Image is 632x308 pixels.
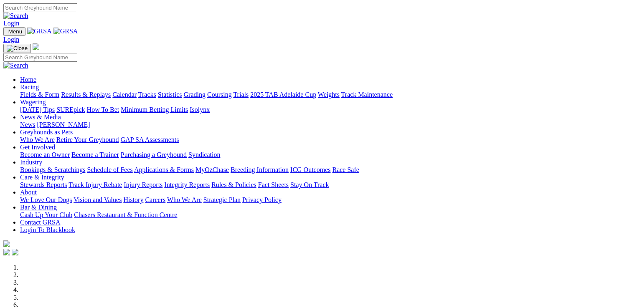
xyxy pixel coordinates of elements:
[7,45,28,52] img: Close
[341,91,393,98] a: Track Maintenance
[20,219,60,226] a: Contact GRSA
[332,166,359,173] a: Race Safe
[20,196,629,204] div: About
[69,181,122,188] a: Track Injury Rebate
[37,121,90,128] a: [PERSON_NAME]
[242,196,282,203] a: Privacy Policy
[3,36,19,43] a: Login
[195,166,229,173] a: MyOzChase
[124,181,162,188] a: Injury Reports
[3,44,31,53] button: Toggle navigation
[258,181,289,188] a: Fact Sheets
[20,166,85,173] a: Bookings & Scratchings
[53,28,78,35] img: GRSA
[74,196,122,203] a: Vision and Values
[20,181,67,188] a: Stewards Reports
[134,166,194,173] a: Applications & Forms
[112,91,137,98] a: Calendar
[12,249,18,255] img: twitter.svg
[3,240,10,247] img: logo-grsa-white.png
[87,106,119,113] a: How To Bet
[20,204,57,211] a: Bar & Dining
[3,53,77,62] input: Search
[20,151,629,159] div: Get Involved
[20,189,37,196] a: About
[207,91,232,98] a: Coursing
[138,91,156,98] a: Tracks
[20,144,55,151] a: Get Involved
[20,226,75,233] a: Login To Blackbook
[20,211,72,218] a: Cash Up Your Club
[184,91,206,98] a: Grading
[3,20,19,27] a: Login
[20,76,36,83] a: Home
[20,211,629,219] div: Bar & Dining
[87,166,132,173] a: Schedule of Fees
[20,196,72,203] a: We Love Our Dogs
[71,151,119,158] a: Become a Trainer
[20,166,629,174] div: Industry
[56,136,119,143] a: Retire Your Greyhound
[203,196,241,203] a: Strategic Plan
[190,106,210,113] a: Isolynx
[20,106,629,114] div: Wagering
[167,196,202,203] a: Who We Are
[20,136,629,144] div: Greyhounds as Pets
[121,106,188,113] a: Minimum Betting Limits
[164,181,210,188] a: Integrity Reports
[188,151,220,158] a: Syndication
[61,91,111,98] a: Results & Replays
[56,106,85,113] a: SUREpick
[3,27,25,36] button: Toggle navigation
[3,249,10,255] img: facebook.svg
[20,91,59,98] a: Fields & Form
[290,166,330,173] a: ICG Outcomes
[231,166,289,173] a: Breeding Information
[33,43,39,50] img: logo-grsa-white.png
[20,121,35,128] a: News
[211,181,256,188] a: Rules & Policies
[20,129,73,136] a: Greyhounds as Pets
[3,3,77,12] input: Search
[20,98,46,106] a: Wagering
[20,136,55,143] a: Who We Are
[20,181,629,189] div: Care & Integrity
[20,91,629,98] div: Racing
[74,211,177,218] a: Chasers Restaurant & Function Centre
[20,83,39,91] a: Racing
[158,91,182,98] a: Statistics
[145,196,165,203] a: Careers
[3,62,28,69] img: Search
[3,12,28,20] img: Search
[123,196,143,203] a: History
[290,181,329,188] a: Stay On Track
[318,91,340,98] a: Weights
[233,91,249,98] a: Trials
[20,151,70,158] a: Become an Owner
[121,136,179,143] a: GAP SA Assessments
[20,174,64,181] a: Care & Integrity
[20,114,61,121] a: News & Media
[20,159,42,166] a: Industry
[20,106,55,113] a: [DATE] Tips
[27,28,52,35] img: GRSA
[20,121,629,129] div: News & Media
[8,28,22,35] span: Menu
[250,91,316,98] a: 2025 TAB Adelaide Cup
[121,151,187,158] a: Purchasing a Greyhound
